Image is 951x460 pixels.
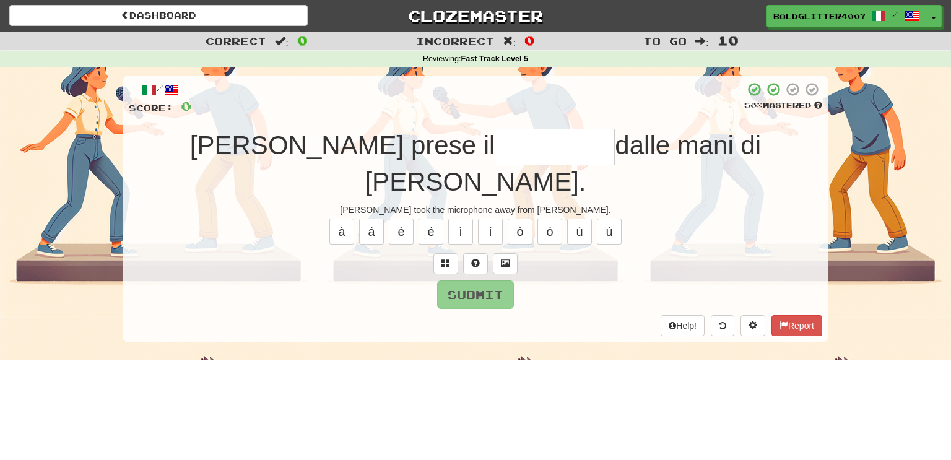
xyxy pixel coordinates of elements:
[190,131,495,160] span: [PERSON_NAME] prese il
[419,219,443,245] button: é
[537,219,562,245] button: ó
[773,11,865,22] span: BoldGlitter4007
[478,219,503,245] button: í
[365,131,761,196] span: dalle mani di [PERSON_NAME].
[129,204,822,216] div: [PERSON_NAME] took the microphone away from [PERSON_NAME].
[744,100,763,110] span: 50 %
[493,253,518,274] button: Show image (alt+x)
[206,35,266,47] span: Correct
[661,315,705,336] button: Help!
[744,100,822,111] div: Mastered
[448,219,473,245] button: ì
[359,219,384,245] button: á
[766,5,926,27] a: BoldGlitter4007 /
[771,315,822,336] button: Report
[508,219,532,245] button: ò
[463,253,488,274] button: Single letter hint - you only get 1 per sentence and score half the points! alt+h
[275,36,289,46] span: :
[597,219,622,245] button: ú
[129,103,173,113] span: Score:
[892,10,898,19] span: /
[326,5,625,27] a: Clozemaster
[524,33,535,48] span: 0
[695,36,709,46] span: :
[433,253,458,274] button: Switch sentence to multiple choice alt+p
[329,219,354,245] button: à
[416,35,494,47] span: Incorrect
[181,98,191,114] span: 0
[437,280,514,309] button: Submit
[297,33,308,48] span: 0
[718,33,739,48] span: 10
[643,35,687,47] span: To go
[9,5,308,26] a: Dashboard
[711,315,734,336] button: Round history (alt+y)
[461,54,529,63] strong: Fast Track Level 5
[389,219,414,245] button: è
[567,219,592,245] button: ù
[129,82,191,97] div: /
[503,36,516,46] span: :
